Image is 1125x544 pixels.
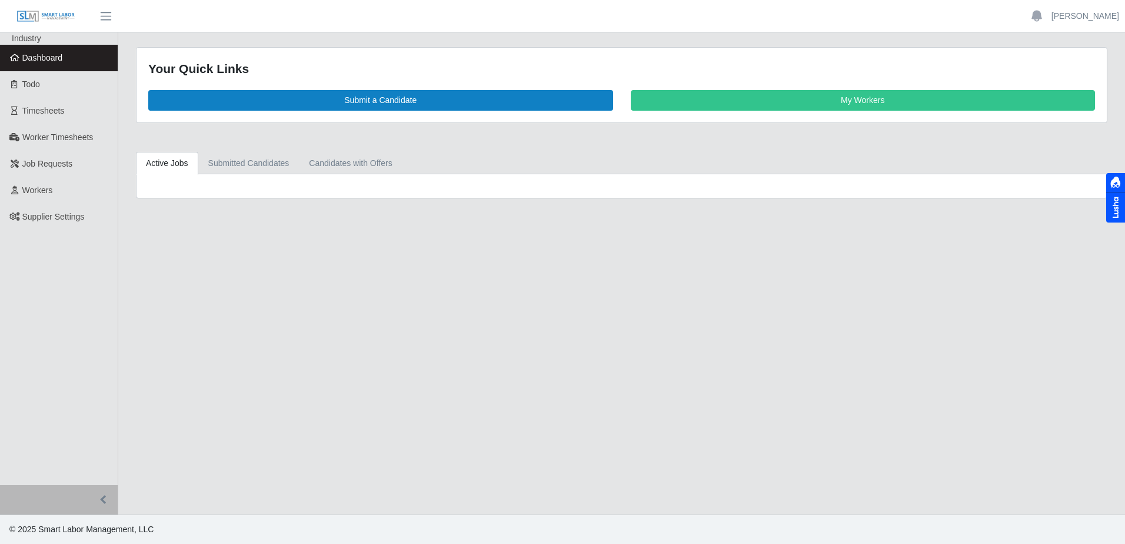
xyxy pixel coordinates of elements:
a: Candidates with Offers [299,152,402,175]
div: Your Quick Links [148,59,1095,78]
img: SLM Logo [16,10,75,23]
span: Worker Timesheets [22,132,93,142]
a: Submitted Candidates [198,152,299,175]
span: Timesheets [22,106,65,115]
a: Submit a Candidate [148,90,613,111]
span: Job Requests [22,159,73,168]
a: Active Jobs [136,152,198,175]
a: [PERSON_NAME] [1051,10,1119,22]
a: My Workers [631,90,1096,111]
span: © 2025 Smart Labor Management, LLC [9,525,154,534]
span: Dashboard [22,53,63,62]
span: Todo [22,79,40,89]
span: Workers [22,185,53,195]
span: Industry [12,34,41,43]
span: Supplier Settings [22,212,85,221]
